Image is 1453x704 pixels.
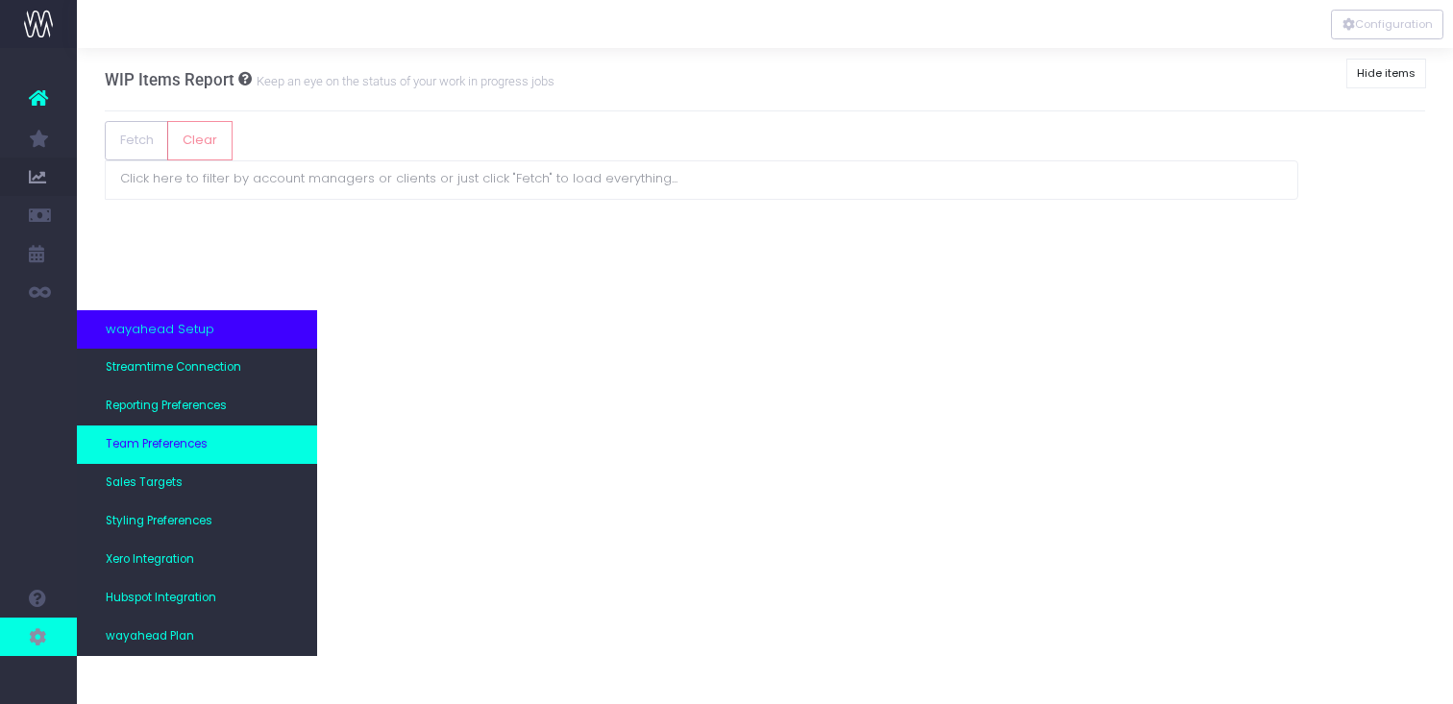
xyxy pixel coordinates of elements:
[77,541,317,579] a: Xero Integration
[252,70,554,89] small: Keep an eye on the status of your work in progress jobs
[105,121,169,159] button: Fetch
[120,171,1284,186] input: Click here to filter by account managers or clients or just click "Fetch" to load everything...
[77,579,317,618] a: Hubspot Integration
[77,502,317,541] a: Styling Preferences
[106,551,194,569] span: Xero Integration
[77,387,317,425] a: Reporting Preferences
[77,425,317,464] a: Team Preferences
[77,464,317,502] a: Sales Targets
[106,513,212,530] span: Styling Preferences
[106,359,241,376] span: Streamtime Connection
[167,121,233,159] button: Clear
[106,590,216,607] span: Hubspot Integration
[1331,10,1443,39] div: Vertical button group
[106,474,183,492] span: Sales Targets
[1331,10,1443,39] button: Configuration
[106,628,194,645] span: wayahead Plan
[77,618,317,656] a: wayahead Plan
[77,349,317,387] a: Streamtime Connection
[106,320,214,339] span: wayahead Setup
[105,70,554,89] h3: WIP Items Report
[106,398,227,415] span: Reporting Preferences
[106,436,208,453] span: Team Preferences
[1346,59,1427,88] button: Hide items
[24,666,53,694] img: images/default_profile_image.png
